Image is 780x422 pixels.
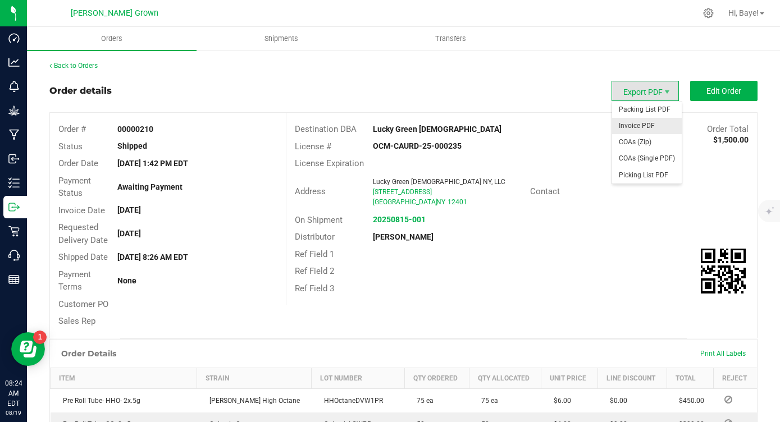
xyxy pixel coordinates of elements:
[58,141,83,152] span: Status
[713,135,749,144] strong: $1,500.00
[411,397,434,405] span: 75 ea
[690,81,758,101] button: Edit Order
[8,274,20,285] inline-svg: Reports
[117,182,183,191] strong: Awaiting Payment
[720,396,737,403] span: Reject Inventory
[8,81,20,92] inline-svg: Monitoring
[548,397,571,405] span: $6.00
[476,397,498,405] span: 75 ea
[604,397,627,405] span: $0.00
[436,198,445,206] span: NY
[701,8,715,19] div: Manage settings
[8,153,20,164] inline-svg: Inbound
[373,215,426,224] a: 20250815-001
[673,397,704,405] span: $450.00
[57,397,140,405] span: Pre Roll Tube- HHO- 2x.5g
[373,178,505,186] span: Lucky Green [DEMOGRAPHIC_DATA] NY, LLC
[612,134,682,150] li: COAs (Zip)
[11,332,45,366] iframe: Resource center
[404,368,469,388] th: Qty Ordered
[58,176,91,199] span: Payment Status
[366,27,535,51] a: Transfers
[541,368,597,388] th: Unit Price
[318,397,383,405] span: HHOctaneDVW1PR
[33,331,47,344] iframe: Resource center unread badge
[701,249,746,293] qrcode: 00000210
[51,368,197,388] th: Item
[204,397,300,405] span: [PERSON_NAME] High Octane
[117,125,153,134] strong: 00000210
[373,141,462,150] strong: OCM-CAURD-25-000235
[117,276,136,285] strong: None
[117,159,188,168] strong: [DATE] 1:42 PM EDT
[249,34,313,44] span: Shipments
[5,409,22,417] p: 08/19
[58,205,105,215] span: Invoice Date
[58,252,108,262] span: Shipped Date
[469,368,541,388] th: Qty Allocated
[295,266,334,276] span: Ref Field 2
[612,150,682,167] li: COAs (Single PDF)
[8,250,20,261] inline-svg: Call Center
[295,186,326,196] span: Address
[49,84,112,98] div: Order details
[86,34,138,44] span: Orders
[700,350,746,357] span: Print All Labels
[295,249,334,259] span: Ref Field 1
[58,222,108,245] span: Requested Delivery Date
[8,57,20,68] inline-svg: Analytics
[295,124,357,134] span: Destination DBA
[612,167,682,184] li: Picking List PDF
[8,226,20,237] inline-svg: Retail
[373,198,437,206] span: [GEOGRAPHIC_DATA]
[373,125,501,134] strong: Lucky Green [DEMOGRAPHIC_DATA]
[61,349,116,358] h1: Order Details
[612,81,679,101] li: Export PDF
[612,102,682,118] li: Packing List PDF
[706,86,741,95] span: Edit Order
[295,283,334,293] span: Ref Field 3
[420,34,481,44] span: Transfers
[707,124,749,134] span: Order Total
[448,198,467,206] span: 12401
[117,205,141,214] strong: [DATE]
[117,141,147,150] strong: Shipped
[373,232,434,241] strong: [PERSON_NAME]
[8,177,20,189] inline-svg: Inventory
[58,316,95,326] span: Sales Rep
[295,232,335,242] span: Distributor
[312,368,404,388] th: Lot Number
[8,105,20,116] inline-svg: Grow
[373,188,432,196] span: [STREET_ADDRESS]
[8,201,20,213] inline-svg: Outbound
[197,27,366,51] a: Shipments
[8,129,20,140] inline-svg: Manufacturing
[58,269,91,292] span: Payment Terms
[58,158,98,168] span: Order Date
[71,8,158,18] span: [PERSON_NAME] Grown
[197,368,312,388] th: Strain
[667,368,713,388] th: Total
[117,229,141,238] strong: [DATE]
[713,368,757,388] th: Reject
[295,141,331,152] span: License #
[728,8,759,17] span: Hi, Baye!
[117,253,188,262] strong: [DATE] 8:26 AM EDT
[612,118,682,134] span: Invoice PDF
[27,27,197,51] a: Orders
[295,215,343,225] span: On Shipment
[295,158,364,168] span: License Expiration
[58,299,108,309] span: Customer PO
[5,378,22,409] p: 08:24 AM EDT
[49,62,98,70] a: Back to Orders
[701,249,746,293] img: Scan me!
[435,198,436,206] span: ,
[530,186,560,196] span: Contact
